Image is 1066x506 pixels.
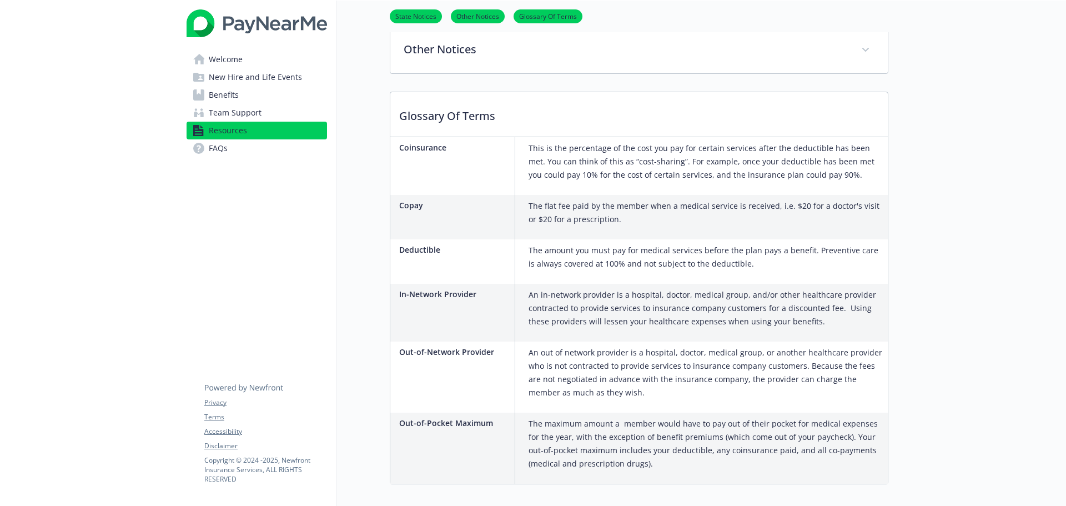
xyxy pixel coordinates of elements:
div: Other Notices [390,28,888,73]
a: Benefits [187,86,327,104]
p: The flat fee paid by the member when a medical service is received, i.e. $20 for a doctor's visit... [529,199,883,226]
span: Resources [209,122,247,139]
p: Glossary Of Terms [390,92,888,133]
span: Welcome [209,51,243,68]
p: The maximum amount a member would have to pay out of their pocket for medical expenses for the ye... [529,417,883,470]
p: Deductible [399,244,510,255]
p: An out of network provider is a hospital, doctor, medical group, or another healthcare provider w... [529,346,883,399]
a: Welcome [187,51,327,68]
a: Accessibility [204,427,326,437]
span: Team Support [209,104,262,122]
p: Coinsurance [399,142,510,153]
p: In-Network Provider [399,288,510,300]
p: Out-of-Pocket Maximum [399,417,510,429]
span: FAQs [209,139,228,157]
p: The amount you must pay for medical services before the plan pays a benefit. Preventive care is a... [529,244,883,270]
p: Copay [399,199,510,211]
a: Disclaimer [204,441,326,451]
a: FAQs [187,139,327,157]
a: Terms [204,412,326,422]
span: Benefits [209,86,239,104]
p: Copyright © 2024 - 2025 , Newfront Insurance Services, ALL RIGHTS RESERVED [204,455,326,484]
a: Other Notices [451,11,505,21]
a: Resources [187,122,327,139]
a: Glossary Of Terms [514,11,582,21]
p: Out-of-Network Provider [399,346,510,358]
p: Other Notices [404,41,848,58]
a: Privacy [204,398,326,408]
a: New Hire and Life Events [187,68,327,86]
p: This is the percentage of the cost you pay for certain services after the deductible has been met... [529,142,883,182]
span: New Hire and Life Events [209,68,302,86]
p: An in-network provider is a hospital, doctor, medical group, and/or other healthcare provider con... [529,288,883,328]
a: State Notices [390,11,442,21]
a: Team Support [187,104,327,122]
